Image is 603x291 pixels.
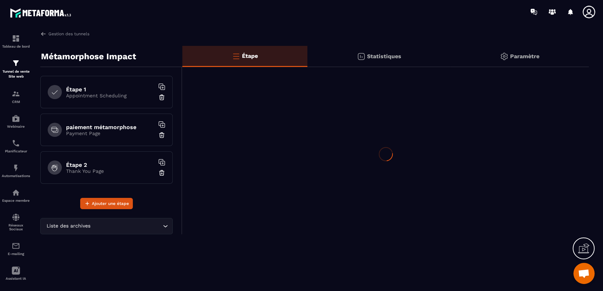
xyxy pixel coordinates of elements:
[2,199,30,202] p: Espace membre
[66,86,154,93] h6: Étape 1
[40,31,89,37] a: Gestion des tunnels
[12,188,20,197] img: automations
[12,90,20,98] img: formation
[158,169,165,176] img: trash
[2,277,30,280] p: Assistant IA
[510,53,539,60] p: Paramètre
[12,114,20,123] img: automations
[2,109,30,134] a: automationsautomationsWebinaire
[10,6,73,19] img: logo
[66,162,154,168] h6: Étape 2
[66,131,154,136] p: Payment Page
[2,236,30,261] a: emailemailE-mailing
[2,84,30,109] a: formationformationCRM
[40,218,173,234] div: Search for option
[66,93,154,98] p: Appointment Scheduling
[367,53,401,60] p: Statistiques
[12,59,20,67] img: formation
[232,52,240,60] img: bars-o.4a397970.svg
[12,139,20,147] img: scheduler
[2,208,30,236] a: social-networksocial-networkRéseaux Sociaux
[573,263,595,284] div: Ouvrir le chat
[357,52,365,61] img: stats.20deebd0.svg
[2,29,30,54] a: formationformationTableau de bord
[2,261,30,286] a: Assistant IA
[2,158,30,183] a: automationsautomationsAutomatisations
[2,223,30,231] p: Réseaux Sociaux
[12,242,20,250] img: email
[92,200,129,207] span: Ajouter une étape
[66,168,154,174] p: Thank You Page
[12,164,20,172] img: automations
[2,134,30,158] a: schedulerschedulerPlanificateur
[80,198,133,209] button: Ajouter une étape
[92,222,161,230] input: Search for option
[242,53,258,59] p: Étape
[500,52,508,61] img: setting-gr.5f69749f.svg
[2,69,30,79] p: Tunnel de vente Site web
[158,132,165,139] img: trash
[2,183,30,208] a: automationsautomationsEspace membre
[2,125,30,128] p: Webinaire
[2,100,30,104] p: CRM
[2,54,30,84] a: formationformationTunnel de vente Site web
[12,34,20,43] img: formation
[66,124,154,131] h6: paiement métamorphose
[12,213,20,222] img: social-network
[40,31,47,37] img: arrow
[41,49,136,63] p: Métamorphose Impact
[45,222,92,230] span: Liste des archives
[158,94,165,101] img: trash
[2,252,30,256] p: E-mailing
[2,149,30,153] p: Planificateur
[2,44,30,48] p: Tableau de bord
[2,174,30,178] p: Automatisations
